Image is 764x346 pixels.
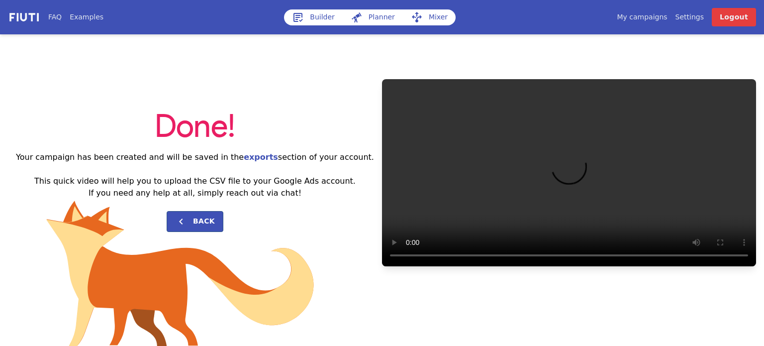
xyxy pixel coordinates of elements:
[284,9,343,25] a: Builder
[167,211,223,232] button: Back
[382,79,756,266] video: Your browser does not support HTML5 video.
[403,9,456,25] a: Mixer
[675,12,704,22] a: Settings
[244,152,278,162] a: exports
[155,112,235,143] span: Done!
[8,151,382,199] h2: Your campaign has been created and will be saved in the section of your account. This quick video...
[343,9,403,25] a: Planner
[70,12,103,22] a: Examples
[712,8,756,26] a: Logout
[8,11,40,23] img: f731f27.png
[617,12,667,22] a: My campaigns
[48,12,62,22] a: FAQ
